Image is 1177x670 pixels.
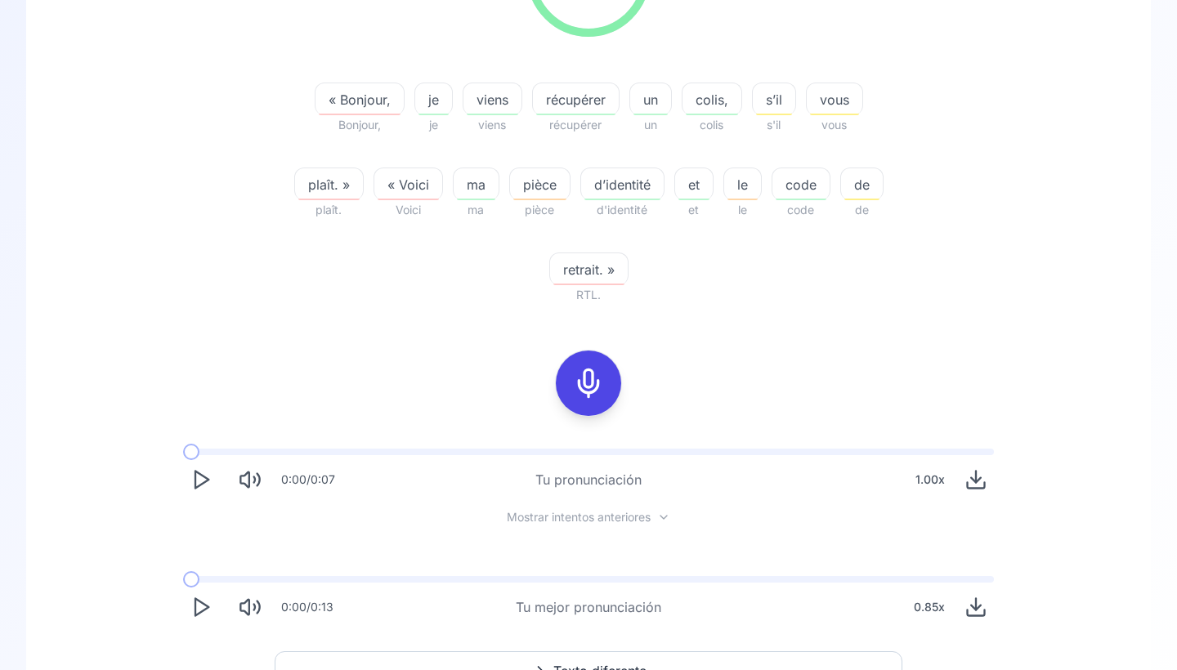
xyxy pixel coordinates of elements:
[453,200,499,220] span: ma
[454,175,499,194] span: ma
[772,175,830,194] span: code
[281,471,335,488] div: 0:00 / 0:07
[507,509,651,525] span: Mostrar intentos anteriores
[294,167,364,200] button: plaît. »
[295,175,363,194] span: plaît. »
[907,591,951,623] div: 0.85 x
[841,175,883,194] span: de
[806,83,863,115] button: vous
[183,589,219,625] button: Play
[580,167,665,200] button: d’identité
[281,599,333,615] div: 0:00 / 0:13
[682,83,742,115] button: colis,
[232,462,268,498] button: Mute
[316,90,404,109] span: « Bonjour,
[752,83,796,115] button: s’il
[414,115,453,135] span: je
[581,175,664,194] span: d’identité
[463,83,522,115] button: viens
[232,589,268,625] button: Mute
[958,462,994,498] button: Download audio
[674,200,714,220] span: et
[414,83,453,115] button: je
[374,175,442,194] span: « Voici
[509,167,571,200] button: pièce
[549,252,629,285] button: retrait. »
[315,83,405,115] button: « Bonjour,
[535,470,642,489] div: Tu pronunciación
[549,285,629,305] span: RTL.
[294,200,364,220] span: plaît.
[806,115,863,135] span: vous
[723,200,762,220] span: le
[724,175,761,194] span: le
[580,200,665,220] span: d'identité
[463,115,522,135] span: viens
[752,115,796,135] span: s'il
[374,200,443,220] span: Voici
[682,90,741,109] span: colis,
[772,167,830,200] button: code
[630,90,671,109] span: un
[532,83,620,115] button: récupérer
[772,200,830,220] span: code
[510,175,570,194] span: pièce
[415,90,452,109] span: je
[516,597,661,617] div: Tu mejor pronunciación
[682,115,742,135] span: colis
[453,167,499,200] button: ma
[463,90,521,109] span: viens
[753,90,795,109] span: s’il
[807,90,862,109] span: vous
[550,260,628,279] span: retrait. »
[374,167,443,200] button: « Voici
[840,200,884,220] span: de
[533,90,619,109] span: récupérer
[315,115,405,135] span: Bonjour,
[183,462,219,498] button: Play
[958,589,994,625] button: Download audio
[494,511,683,524] button: Mostrar intentos anteriores
[675,175,713,194] span: et
[723,167,762,200] button: le
[629,83,672,115] button: un
[909,463,951,496] div: 1.00 x
[674,167,714,200] button: et
[629,115,672,135] span: un
[509,200,571,220] span: pièce
[532,115,620,135] span: récupérer
[840,167,884,200] button: de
